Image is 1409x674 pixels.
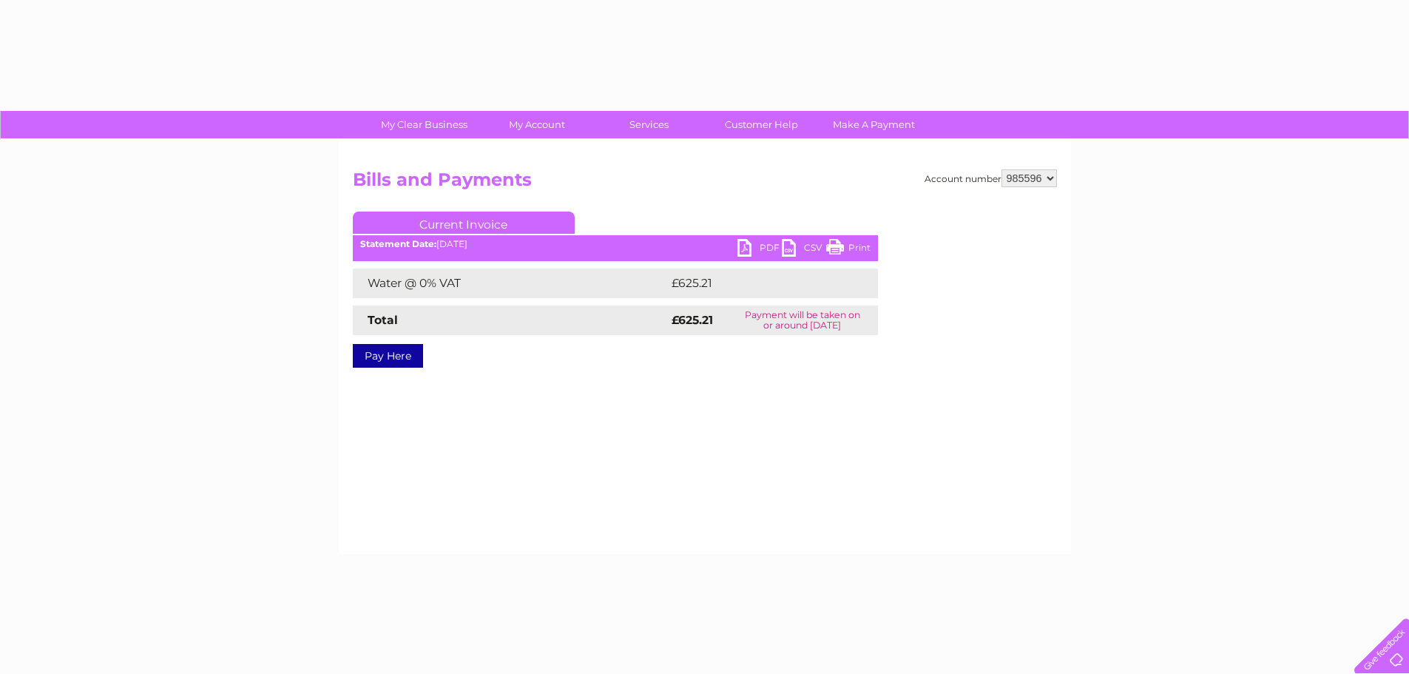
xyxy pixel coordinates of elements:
[925,169,1057,187] div: Account number
[353,239,878,249] div: [DATE]
[363,111,485,138] a: My Clear Business
[782,239,826,260] a: CSV
[353,269,668,298] td: Water @ 0% VAT
[813,111,935,138] a: Make A Payment
[588,111,710,138] a: Services
[737,239,782,260] a: PDF
[826,239,871,260] a: Print
[360,238,436,249] b: Statement Date:
[727,306,877,335] td: Payment will be taken on or around [DATE]
[353,169,1057,198] h2: Bills and Payments
[700,111,822,138] a: Customer Help
[672,313,713,327] strong: £625.21
[353,344,423,368] a: Pay Here
[668,269,850,298] td: £625.21
[476,111,598,138] a: My Account
[368,313,398,327] strong: Total
[353,212,575,234] a: Current Invoice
